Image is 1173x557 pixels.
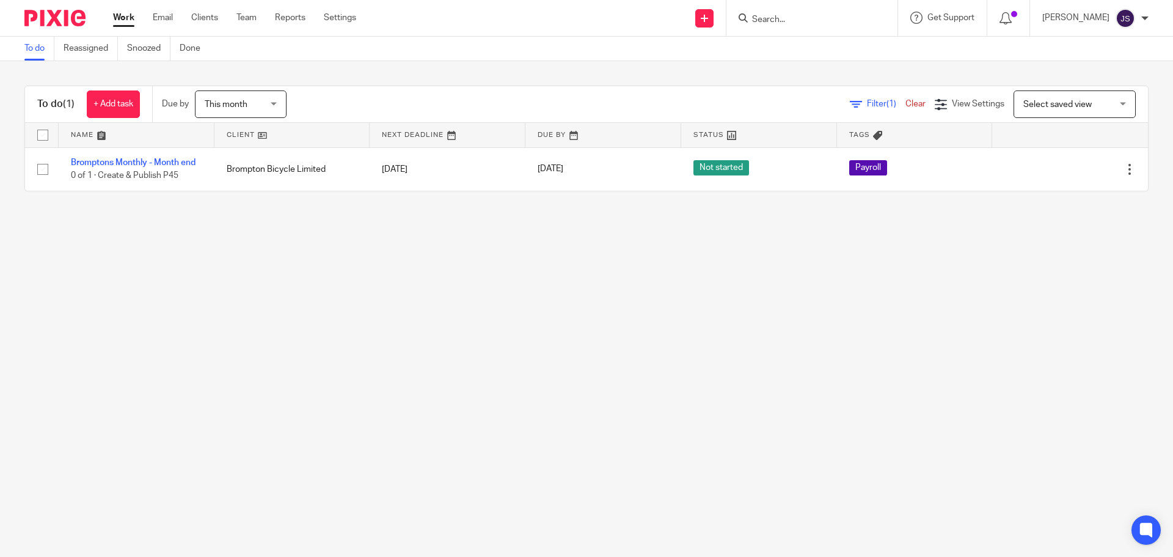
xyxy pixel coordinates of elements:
td: [DATE] [370,147,525,191]
a: Reports [275,12,305,24]
a: Email [153,12,173,24]
span: (1) [63,99,75,109]
span: This month [205,100,247,109]
a: Bromptons Monthly - Month end [71,158,195,167]
img: Pixie [24,10,86,26]
a: Clients [191,12,218,24]
span: 0 of 1 · Create & Publish P45 [71,171,178,180]
span: Get Support [927,13,974,22]
h1: To do [37,98,75,111]
p: [PERSON_NAME] [1042,12,1109,24]
span: Payroll [849,160,887,175]
span: Filter [867,100,905,108]
span: (1) [886,100,896,108]
a: Done [180,37,210,61]
a: Snoozed [127,37,170,61]
td: Brompton Bicycle Limited [214,147,370,191]
img: svg%3E [1116,9,1135,28]
a: Team [236,12,257,24]
a: Reassigned [64,37,118,61]
a: + Add task [87,90,140,118]
a: Clear [905,100,926,108]
a: Settings [324,12,356,24]
input: Search [751,15,861,26]
a: Work [113,12,134,24]
span: View Settings [952,100,1004,108]
span: [DATE] [538,165,563,174]
span: Tags [849,131,870,138]
span: Not started [693,160,749,175]
p: Due by [162,98,189,110]
a: To do [24,37,54,61]
span: Select saved view [1023,100,1092,109]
